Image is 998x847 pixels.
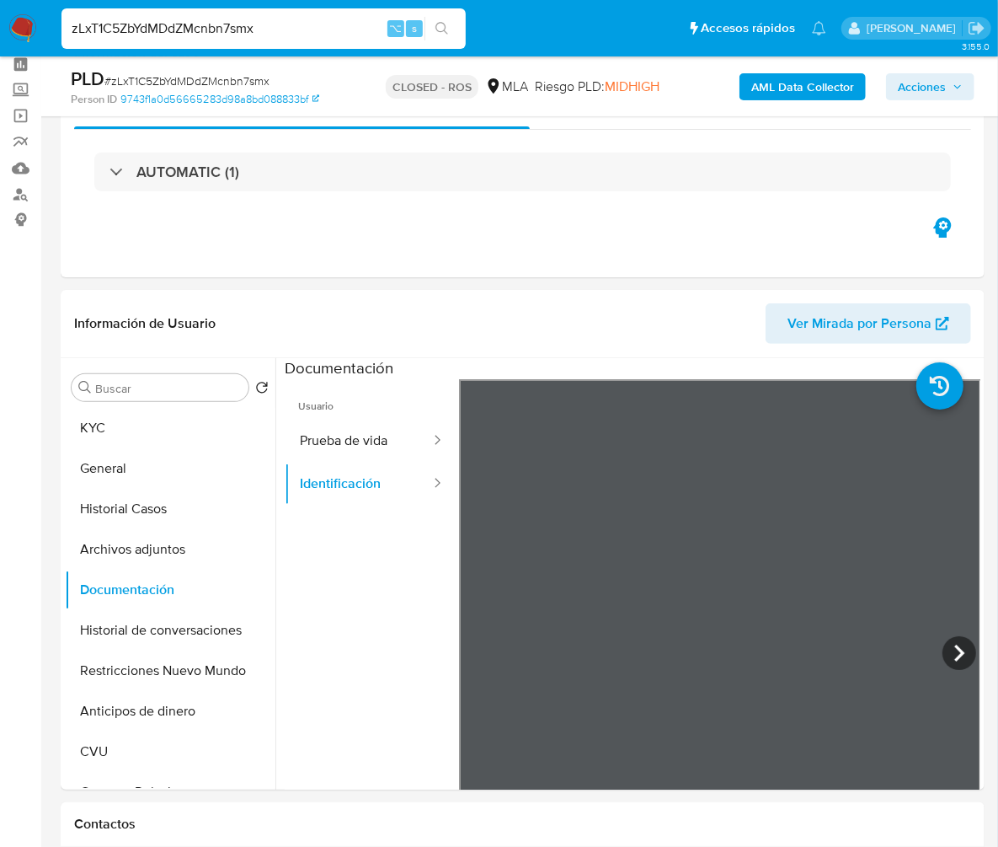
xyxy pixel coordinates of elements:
span: MIDHIGH [605,77,659,96]
span: Accesos rápidos [701,19,795,37]
input: Buscar usuario o caso... [61,18,466,40]
b: AML Data Collector [751,73,854,100]
a: Notificaciones [812,21,826,35]
span: # zLxT1C5ZbYdMDdZMcnbn7smx [104,72,270,89]
a: 9743f1a0d56665283d98a8bd088833bf [120,92,319,107]
span: Riesgo PLD: [535,78,659,96]
span: Ver Mirada por Persona [787,303,931,344]
button: Documentación [65,570,275,610]
h1: Contactos [74,816,971,833]
a: Salir [968,19,985,37]
button: Historial de conversaciones [65,610,275,651]
b: Person ID [71,92,117,107]
button: Volver al orden por defecto [255,381,269,399]
button: Ver Mirada por Persona [766,303,971,344]
button: General [65,448,275,489]
div: AUTOMATIC (1) [94,153,951,191]
b: PLD [71,65,104,92]
button: Buscar [78,381,92,394]
button: Restricciones Nuevo Mundo [65,651,275,691]
div: MLA [485,78,528,96]
button: Historial Casos [65,489,275,529]
span: 3.155.0 [962,40,990,53]
button: KYC [65,408,275,448]
h1: Información de Usuario [74,315,216,332]
button: Anticipos de dinero [65,691,275,732]
span: s [412,20,417,36]
p: jessica.fukman@mercadolibre.com [867,20,962,36]
span: ⌥ [389,20,402,36]
button: Archivos adjuntos [65,529,275,570]
button: Cruces y Relaciones [65,772,275,812]
button: Acciones [886,73,974,100]
input: Buscar [95,381,242,396]
button: CVU [65,732,275,772]
h3: AUTOMATIC (1) [136,163,239,181]
button: AML Data Collector [739,73,866,100]
p: CLOSED - ROS [386,75,478,99]
span: Acciones [898,73,946,100]
button: search-icon [424,17,459,40]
